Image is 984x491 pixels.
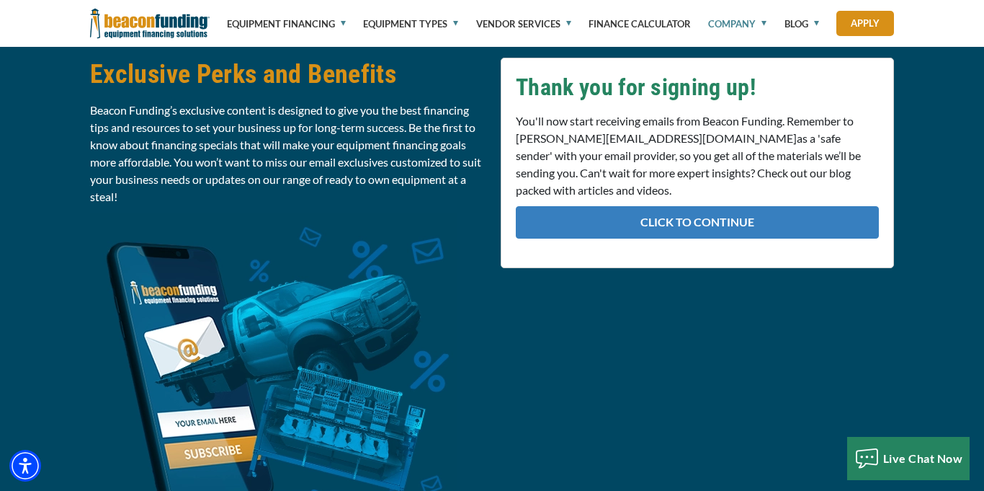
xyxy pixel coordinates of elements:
[516,206,879,239] a: CLICK TO CONTINUE
[516,73,879,102] h3: Thank you for signing up!
[516,112,879,199] p: You'll now start receiving emails from Beacon Funding. Remember to [PERSON_NAME] [EMAIL_ADDRESS][...
[836,11,894,36] a: Apply
[883,451,963,465] span: Live Chat Now
[90,58,483,91] h2: Exclusive Perks and Benefits
[9,450,41,482] div: Accessibility Menu
[90,102,483,205] p: Beacon Funding’s exclusive content is designed to give you the best financing tips and resources ...
[847,437,970,480] button: Live Chat Now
